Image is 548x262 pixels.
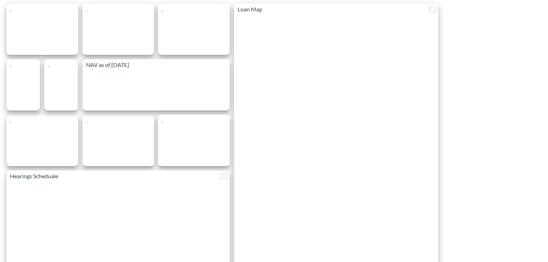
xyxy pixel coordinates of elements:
[6,5,78,14] p: .
[218,170,230,182] button: Fullscreen
[158,5,230,14] p: .
[6,61,40,69] p: .
[6,172,218,180] p: Hearings Scheduale
[82,5,154,14] p: .
[44,61,78,69] p: .
[158,116,230,125] p: .
[82,61,230,69] p: NAV as of 31/08/2025
[234,5,427,14] p: Loan Map
[6,116,78,125] p: .
[427,4,438,15] button: Fullscreen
